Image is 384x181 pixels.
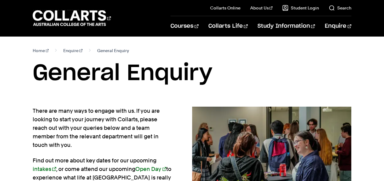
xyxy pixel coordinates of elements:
[170,16,198,36] a: Courses
[250,5,273,11] a: About Us
[258,16,315,36] a: Study Information
[97,46,129,55] span: General Enquiry
[33,166,56,172] a: intakes
[33,46,49,55] a: Home
[33,107,173,149] p: There are many ways to engage with us. If you are looking to start your journey with Collarts, pl...
[282,5,319,11] a: Student Login
[33,9,111,27] div: Go to homepage
[33,60,351,87] h1: General Enquiry
[135,166,166,172] a: Open Day
[329,5,351,11] a: Search
[208,16,248,36] a: Collarts Life
[325,16,351,36] a: Enquire
[63,46,82,55] a: Enquire
[210,5,240,11] a: Collarts Online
